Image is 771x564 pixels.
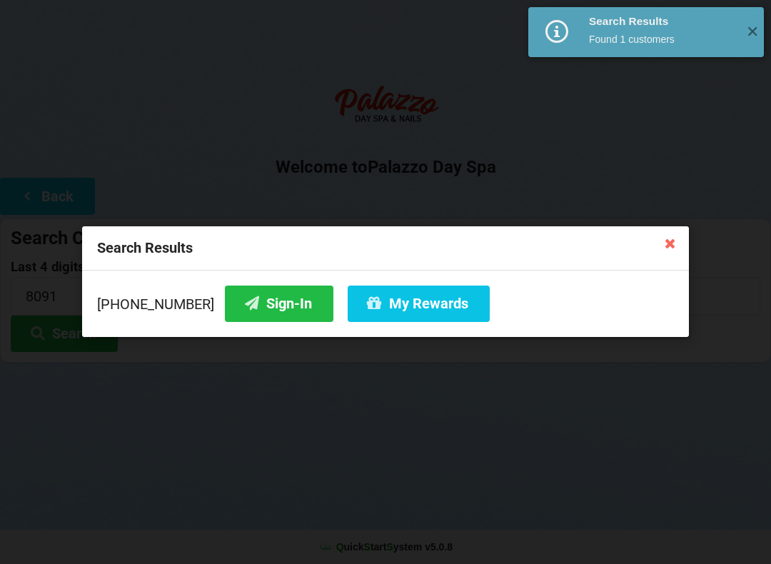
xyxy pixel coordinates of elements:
div: Search Results [589,14,735,29]
button: My Rewards [348,286,490,322]
div: Found 1 customers [589,32,735,46]
button: Sign-In [225,286,333,322]
div: Search Results [82,226,689,271]
div: [PHONE_NUMBER] [97,286,674,322]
